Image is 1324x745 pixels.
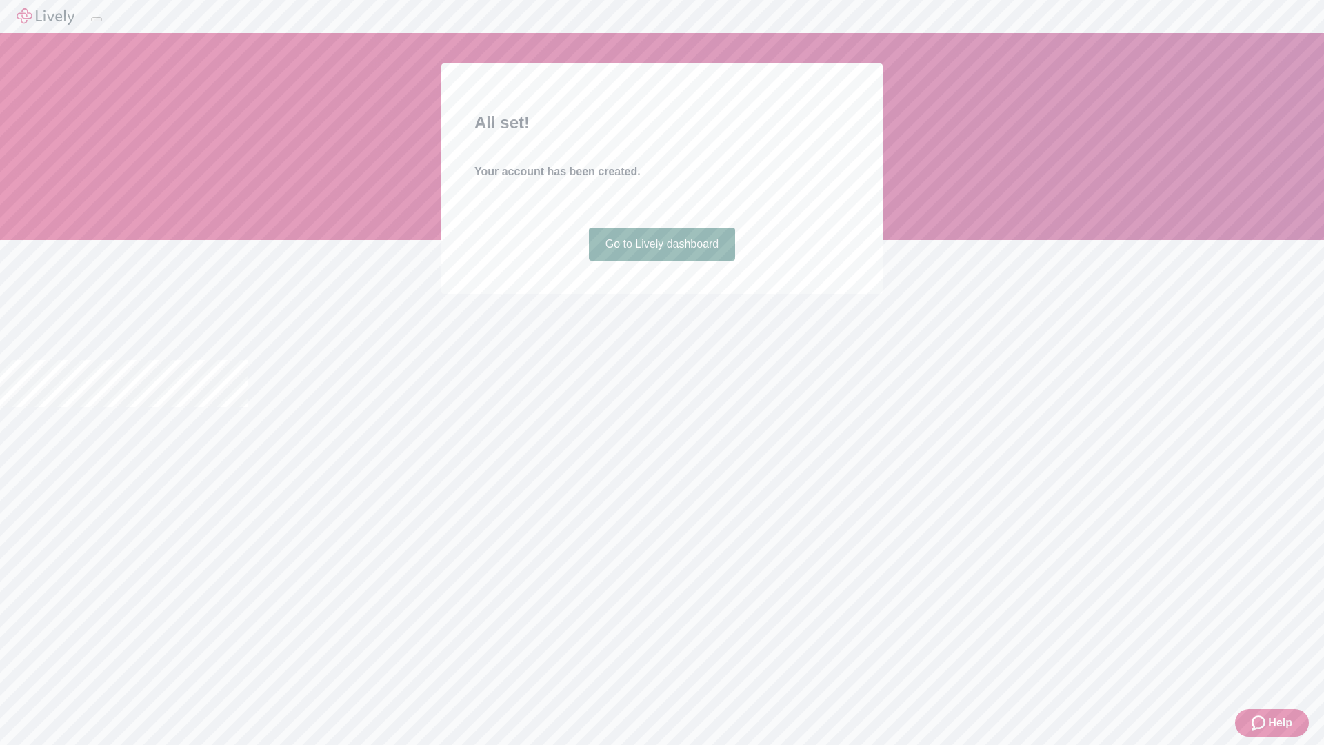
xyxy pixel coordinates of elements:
[474,163,850,180] h4: Your account has been created.
[1252,715,1268,731] svg: Zendesk support icon
[474,110,850,135] h2: All set!
[17,8,74,25] img: Lively
[1235,709,1309,737] button: Zendesk support iconHelp
[1268,715,1292,731] span: Help
[91,17,102,21] button: Log out
[589,228,736,261] a: Go to Lively dashboard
